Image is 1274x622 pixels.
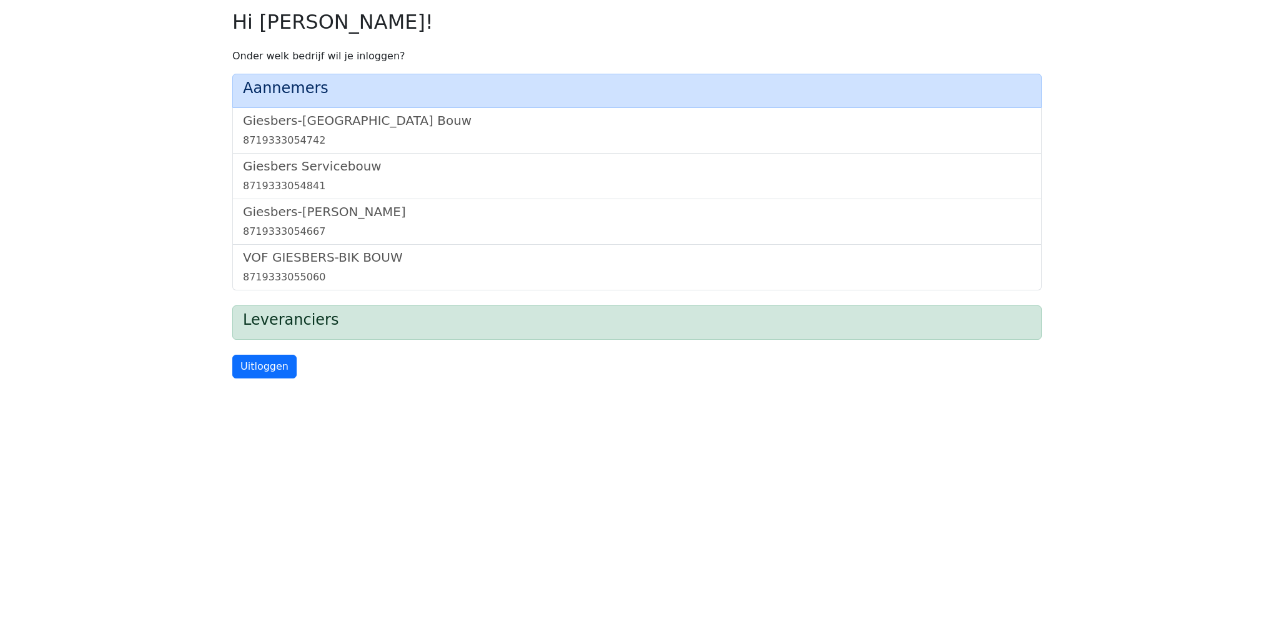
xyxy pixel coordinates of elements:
h4: Leveranciers [243,311,1031,329]
a: Giesbers-[PERSON_NAME]8719333054667 [243,204,1031,239]
h2: Hi [PERSON_NAME]! [232,10,1042,34]
a: Giesbers Servicebouw8719333054841 [243,159,1031,194]
div: 8719333054667 [243,224,1031,239]
p: Onder welk bedrijf wil je inloggen? [232,49,1042,64]
h4: Aannemers [243,79,1031,97]
h5: Giesbers-[GEOGRAPHIC_DATA] Bouw [243,113,1031,128]
div: 8719333054841 [243,179,1031,194]
div: 8719333055060 [243,270,1031,285]
a: Uitloggen [232,355,297,378]
h5: Giesbers-[PERSON_NAME] [243,204,1031,219]
a: VOF GIESBERS-BIK BOUW8719333055060 [243,250,1031,285]
h5: Giesbers Servicebouw [243,159,1031,174]
h5: VOF GIESBERS-BIK BOUW [243,250,1031,265]
div: 8719333054742 [243,133,1031,148]
a: Giesbers-[GEOGRAPHIC_DATA] Bouw8719333054742 [243,113,1031,148]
